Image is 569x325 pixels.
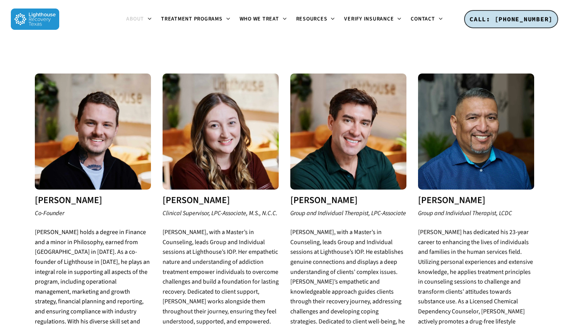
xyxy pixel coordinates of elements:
[235,16,291,22] a: Who We Treat
[35,209,64,217] em: Co-Founder
[163,195,279,205] h3: [PERSON_NAME]
[418,209,512,217] em: Group and Individual Therapist, LCDC
[291,16,340,22] a: Resources
[122,16,156,22] a: About
[464,10,558,29] a: CALL: [PHONE_NUMBER]
[163,209,278,217] em: Clinical Supervisor, LPC-Associate, M.S., N.C.C.
[156,16,235,22] a: Treatment Programs
[11,9,59,30] img: Lighthouse Recovery Texas
[290,209,406,217] em: Group and Individual Therapist, LPC-Associate
[35,195,151,205] h3: [PERSON_NAME]
[470,15,553,23] span: CALL: [PHONE_NUMBER]
[290,195,406,205] h3: [PERSON_NAME]
[161,15,223,23] span: Treatment Programs
[418,195,534,205] h3: [PERSON_NAME]
[126,15,144,23] span: About
[411,15,435,23] span: Contact
[296,15,327,23] span: Resources
[240,15,279,23] span: Who We Treat
[339,16,406,22] a: Verify Insurance
[406,16,447,22] a: Contact
[344,15,394,23] span: Verify Insurance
